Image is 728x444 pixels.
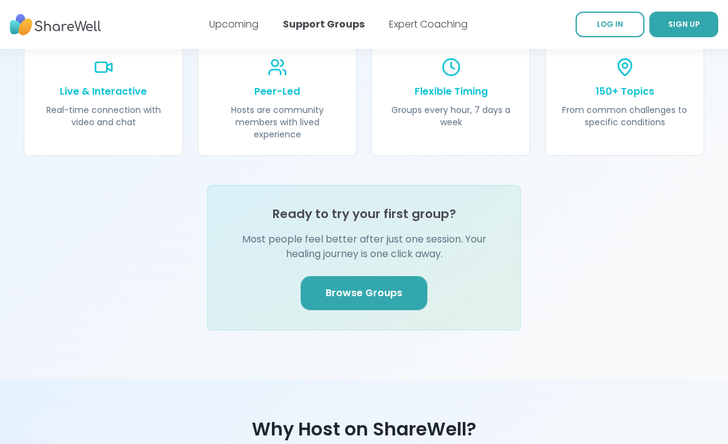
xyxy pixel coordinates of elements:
[387,84,515,99] p: Flexible Timing
[213,104,341,140] p: Hosts are community members with lived experience
[597,19,623,29] span: LOG IN
[560,104,689,128] p: From common challenges to specific conditions
[326,286,402,300] span: Browse Groups
[39,84,168,99] p: Live & Interactive
[273,205,456,222] h4: Ready to try your first group?
[39,104,168,128] p: Real-time connection with video and chat
[576,12,644,37] a: LOG IN
[387,104,515,128] p: Groups every hour, 7 days a week
[560,84,689,99] p: 150+ Topics
[668,19,700,29] span: SIGN UP
[14,418,714,440] h3: Why Host on ShareWell?
[283,17,365,31] a: Support Groups
[649,12,718,37] a: SIGN UP
[389,17,468,31] a: Expert Coaching
[227,232,501,261] p: Most people feel better after just one session. Your healing journey is one click away.
[209,17,259,31] a: Upcoming
[10,8,101,42] img: ShareWell Nav Logo
[301,276,427,310] a: Browse Groups
[213,84,341,99] p: Peer-Led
